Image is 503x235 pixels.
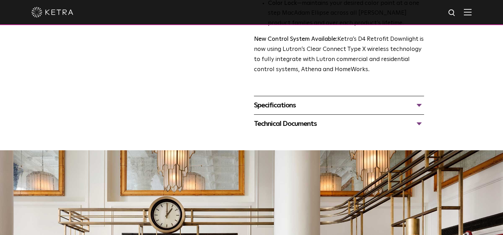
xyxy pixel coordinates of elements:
[464,9,472,15] img: Hamburger%20Nav.svg
[448,9,457,17] img: search icon
[31,7,73,17] img: ketra-logo-2019-white
[254,100,424,111] div: Specifications
[254,118,424,129] div: Technical Documents
[254,35,424,75] p: Ketra’s D4 Retrofit Downlight is now using Lutron’s Clear Connect Type X wireless technology to f...
[254,36,337,42] strong: New Control System Available:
